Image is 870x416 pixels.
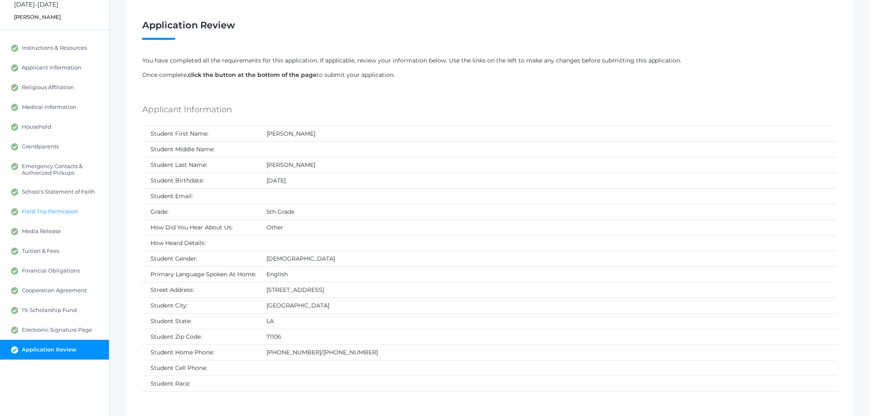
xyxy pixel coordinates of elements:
[142,71,837,79] p: Once complete, to submit your application.
[142,329,258,344] td: Student Zip Code:
[142,235,258,251] td: How Heard Details:
[22,326,92,334] span: Electronic Signature Page
[258,266,837,282] td: English
[22,84,74,91] span: Religious Affiliation
[22,228,61,235] span: Media Release
[22,104,76,111] span: Medical Information
[22,267,80,275] span: Financial Obligations
[22,307,77,314] span: 1% Scholarship Fund
[142,298,258,313] td: Student City:
[142,20,837,40] h1: Application Review
[258,220,837,235] td: Other
[188,71,317,79] strong: click the button at the bottom of the page
[142,173,258,188] td: Student Birthdate:
[142,141,258,157] td: Student Middle Name:
[142,376,258,391] td: Student Race:
[142,188,258,204] td: Student Email:
[142,157,258,173] td: Student Last Name:
[142,266,258,282] td: Primary Language Spoken At Home:
[22,44,87,52] span: Instructions & Resources
[22,163,101,176] span: Emergency Contacts & Authorized Pickups
[142,313,258,329] td: Student State:
[142,360,258,376] td: Student Cell Phone:
[258,157,837,173] td: [PERSON_NAME]
[22,247,59,255] span: Tuition & Fees
[22,143,59,150] span: Grandparents
[142,282,258,298] td: Street Address:
[258,313,837,329] td: LA
[258,126,837,142] td: [PERSON_NAME]
[142,126,258,142] td: Student First Name:
[142,56,837,65] p: You have completed all the requirements for this application. If applicable, review your informat...
[142,102,232,116] h5: Applicant Information
[22,287,87,294] span: Cooperation Agreement
[258,204,837,220] td: 5th Grade
[22,346,76,354] span: Application Review
[14,13,109,21] div: [PERSON_NAME]
[258,344,837,360] td: [PHONE_NUMBER]/[PHONE_NUMBER]
[142,220,258,235] td: How Did You Hear About Us:
[258,329,837,344] td: 71106
[22,208,78,215] span: Field Trip Permission
[142,251,258,266] td: Student Gender:
[142,204,258,220] td: Grade:
[258,298,837,313] td: [GEOGRAPHIC_DATA]
[22,64,81,72] span: Applicant Information
[22,188,95,196] span: School's Statement of Faith
[142,344,258,360] td: Student Home Phone:
[258,173,837,188] td: [DATE]
[22,123,51,131] span: Household
[258,282,837,298] td: [STREET_ADDRESS]
[258,251,837,266] td: [DEMOGRAPHIC_DATA]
